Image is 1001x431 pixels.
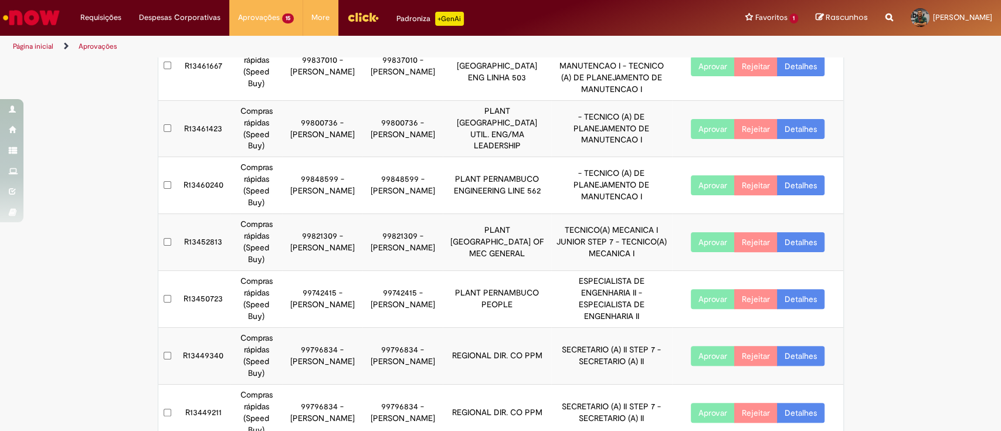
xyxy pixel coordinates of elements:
td: PLANT PERNAMBUCO ENGINEERING LINE 562 [443,157,551,214]
td: 99837010 - [PERSON_NAME] [282,32,362,100]
td: TECNICO(A) MECANICA I JUNIOR STEP 7 - TECNICO(A) MECANICA I [551,214,672,271]
button: Aprovar [691,56,735,76]
ul: Trilhas de página [9,36,659,57]
td: 99821309 - [PERSON_NAME] [282,214,362,271]
button: Aprovar [691,346,735,366]
img: ServiceNow [1,6,62,29]
td: R13450723 [177,271,230,328]
button: Aprovar [691,232,735,252]
td: 99796834 - [PERSON_NAME] [362,328,443,385]
td: 99848599 - [PERSON_NAME] [282,157,362,214]
a: Detalhes [777,289,824,309]
span: Rascunhos [826,12,868,23]
button: Rejeitar [734,289,778,309]
td: R13449340 [177,328,230,385]
a: Detalhes [777,403,824,423]
td: R13460240 [177,157,230,214]
span: Favoritos [755,12,787,23]
button: Rejeitar [734,56,778,76]
span: 15 [282,13,294,23]
td: 99821309 - [PERSON_NAME] [362,214,443,271]
td: PLANT [GEOGRAPHIC_DATA] OF MEC GENERAL [443,214,551,271]
td: PLANT [GEOGRAPHIC_DATA] UTIL. ENG/MA LEADERSHIP [443,100,551,157]
button: Aprovar [691,289,735,309]
td: - TECNICO (A) DE PLANEJAMENTO DE MANUTENCAO I [551,157,672,214]
td: PLANT PERNAMBUCO PEOPLE [443,271,551,328]
td: 99837010 - [PERSON_NAME] [362,32,443,100]
div: Padroniza [396,12,464,26]
td: REGIONAL DIR. CO PPM [443,328,551,385]
a: Página inicial [13,42,53,51]
a: Detalhes [777,56,824,76]
span: 1 [789,13,798,23]
button: Rejeitar [734,175,778,195]
span: Aprovações [238,12,280,23]
button: Rejeitar [734,119,778,139]
a: Detalhes [777,232,824,252]
button: Rejeitar [734,403,778,423]
td: Compras rápidas (Speed Buy) [230,32,283,100]
span: Requisições [80,12,121,23]
a: Detalhes [777,346,824,366]
span: Despesas Corporativas [139,12,220,23]
a: Rascunhos [816,12,868,23]
td: Compras rápidas (Speed Buy) [230,100,283,157]
td: ESPECIALISTA DE ENGENHARIA II - ESPECIALISTA DE ENGENHARIA II [551,271,672,328]
td: - TECNICO (A) DE PLANEJAMENTO DE MANUTENCAO I [551,100,672,157]
span: [PERSON_NAME] [933,12,992,22]
td: 99742415 - [PERSON_NAME] [362,271,443,328]
a: Detalhes [777,119,824,139]
span: More [311,12,330,23]
td: 99800736 - [PERSON_NAME] [282,100,362,157]
td: Compras rápidas (Speed Buy) [230,271,283,328]
button: Aprovar [691,175,735,195]
td: Compras rápidas (Speed Buy) [230,157,283,214]
td: 99848599 - [PERSON_NAME] [362,157,443,214]
td: R13461423 [177,100,230,157]
td: R13452813 [177,214,230,271]
a: Detalhes [777,175,824,195]
button: Rejeitar [734,232,778,252]
button: Aprovar [691,119,735,139]
td: Compras rápidas (Speed Buy) [230,214,283,271]
td: PLANT [GEOGRAPHIC_DATA] ENG LINHA 503 [443,32,551,100]
td: Compras rápidas (Speed Buy) [230,328,283,385]
img: click_logo_yellow_360x200.png [347,8,379,26]
td: SECRETARIO (A) II STEP 7 - SECRETARIO (A) II [551,328,672,385]
p: +GenAi [435,12,464,26]
button: Aprovar [691,403,735,423]
td: R13461667 [177,32,230,100]
a: Aprovações [79,42,117,51]
td: 99800736 - [PERSON_NAME] [362,100,443,157]
button: Rejeitar [734,346,778,366]
td: TECNICO (A) DE PLANEJAMENTO DE MANUTENCAO I - TECNICO (A) DE PLANEJAMENTO DE MANUTENCAO I [551,32,672,100]
td: 99796834 - [PERSON_NAME] [282,328,362,385]
td: 99742415 - [PERSON_NAME] [282,271,362,328]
